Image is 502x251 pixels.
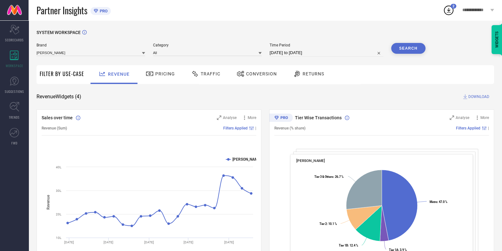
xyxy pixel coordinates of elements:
text: [PERSON_NAME] [232,157,261,162]
text: 10L [56,236,62,240]
span: Returns [303,71,324,76]
span: FWD [11,141,17,145]
tspan: Tier 2 [319,222,327,226]
text: [DATE] [144,241,154,244]
span: Revenue [108,72,130,77]
text: 20L [56,213,62,216]
span: | [488,126,489,130]
div: Open download list [443,4,454,16]
span: Pricing [155,71,175,76]
button: Search [391,43,425,54]
span: Traffic [201,71,220,76]
svg: Zoom [450,115,454,120]
span: WORKSPACE [6,63,23,68]
span: Filters Applied [223,126,248,130]
span: PRO [98,9,108,13]
div: Premium [269,114,293,123]
span: Filter By Use-Case [40,70,84,78]
span: Revenue (Sum) [42,126,67,130]
span: Conversion [246,71,277,76]
span: SYSTEM WORKSPACE [37,30,81,35]
text: 30L [56,189,62,192]
text: [DATE] [64,241,74,244]
span: [PERSON_NAME] [296,158,325,163]
span: Brand [37,43,145,47]
span: Revenue (% share) [274,126,305,130]
span: More [248,115,256,120]
tspan: Revenue [46,195,50,210]
span: Time Period [270,43,383,47]
text: [DATE] [184,241,193,244]
text: : 26.7 % [314,175,344,178]
text: [DATE] [224,241,234,244]
span: Analyse [456,115,469,120]
text: [DATE] [104,241,113,244]
span: Revenue Widgets ( 4 ) [37,94,81,100]
span: Partner Insights [37,4,87,17]
span: Filters Applied [456,126,480,130]
span: SUGGESTIONS [5,89,24,94]
tspan: Metro [429,200,437,204]
text: : 12.4 % [339,244,358,247]
span: SCORECARDS [5,38,24,42]
span: Analyse [223,115,237,120]
text: 40L [56,165,62,169]
span: 2 [452,4,454,8]
input: Select time period [270,49,383,57]
text: : 47.0 % [429,200,447,204]
span: DOWNLOAD [468,94,489,100]
span: TRENDS [9,115,20,120]
span: More [480,115,489,120]
svg: Zoom [217,115,221,120]
tspan: Tier 1B [339,244,348,247]
tspan: Tier 3 & Others [314,175,333,178]
span: Tier Wise Transactions [295,115,342,120]
text: : 10.1 % [319,222,337,226]
span: Category [153,43,262,47]
span: Sales over time [42,115,73,120]
span: | [255,126,256,130]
